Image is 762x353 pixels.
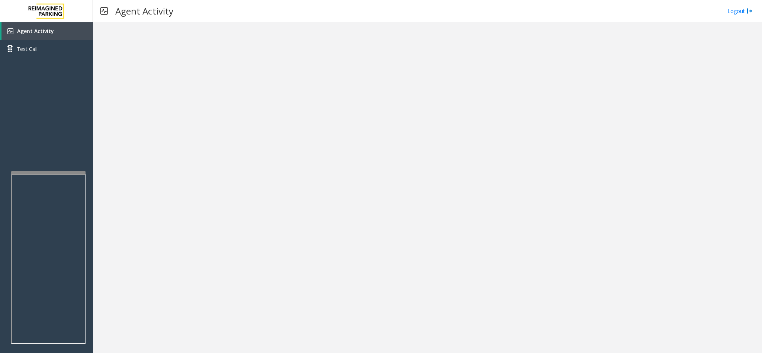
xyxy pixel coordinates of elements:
img: logout [747,7,753,15]
img: pageIcon [100,2,108,20]
a: Logout [727,7,753,15]
h3: Agent Activity [112,2,177,20]
span: Agent Activity [17,28,54,35]
span: Test Call [17,45,38,53]
a: Agent Activity [1,22,93,40]
img: 'icon' [7,28,13,34]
